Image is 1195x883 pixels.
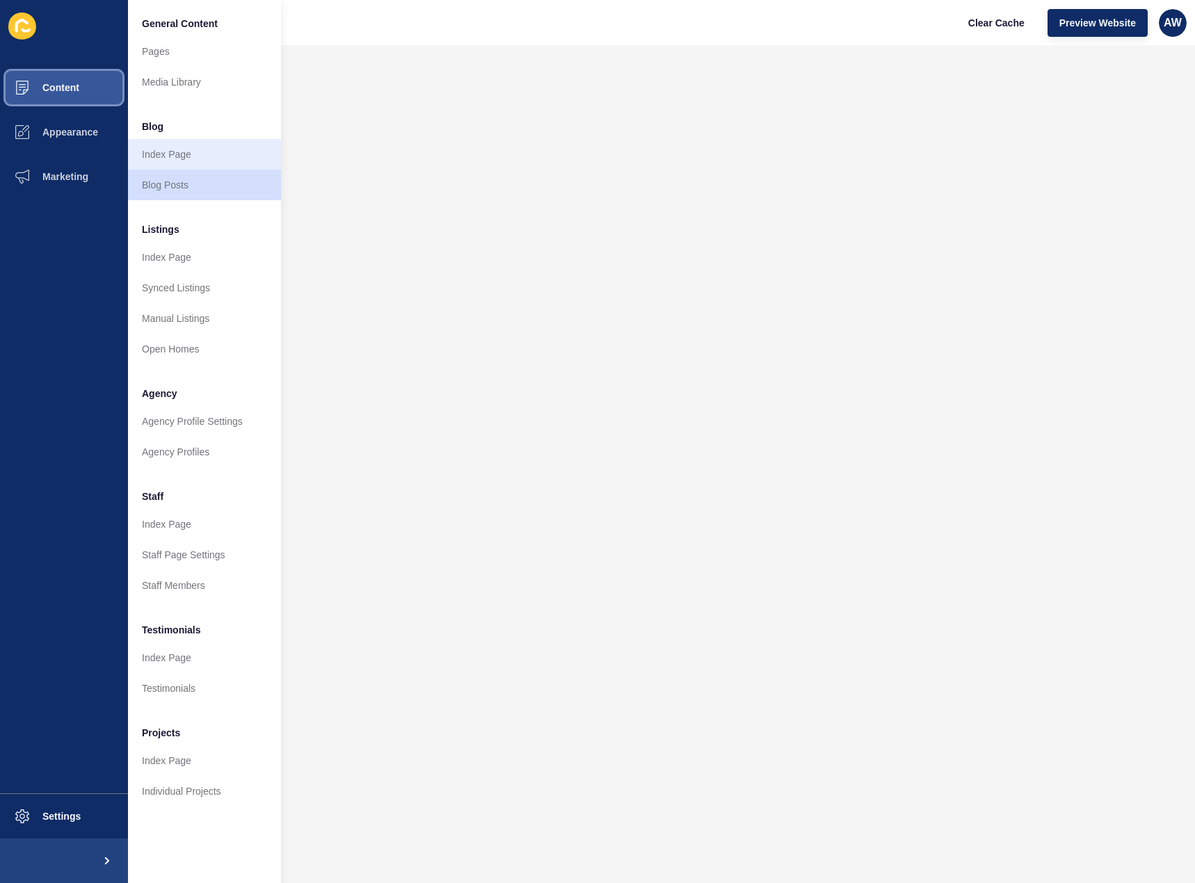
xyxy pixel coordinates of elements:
a: Pages [128,36,281,67]
a: Staff Page Settings [128,540,281,570]
a: Testimonials [128,673,281,704]
span: Agency [142,387,177,400]
a: Manual Listings [128,303,281,334]
span: Blog [142,120,163,133]
a: Media Library [128,67,281,97]
a: Index Page [128,509,281,540]
a: Synced Listings [128,273,281,303]
span: Staff [142,489,163,503]
button: Preview Website [1048,9,1148,37]
span: Listings [142,222,179,236]
a: Open Homes [128,334,281,364]
a: Index Page [128,139,281,170]
button: Clear Cache [956,9,1036,37]
a: Index Page [128,242,281,273]
span: Testimonials [142,623,201,637]
span: Clear Cache [968,16,1025,30]
a: Index Page [128,745,281,776]
a: Agency Profiles [128,437,281,467]
span: AW [1164,16,1182,30]
a: Index Page [128,642,281,673]
a: Staff Members [128,570,281,601]
span: Projects [142,726,180,740]
span: General Content [142,17,218,31]
a: Blog Posts [128,170,281,200]
a: Agency Profile Settings [128,406,281,437]
span: Preview Website [1059,16,1136,30]
a: Individual Projects [128,776,281,807]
